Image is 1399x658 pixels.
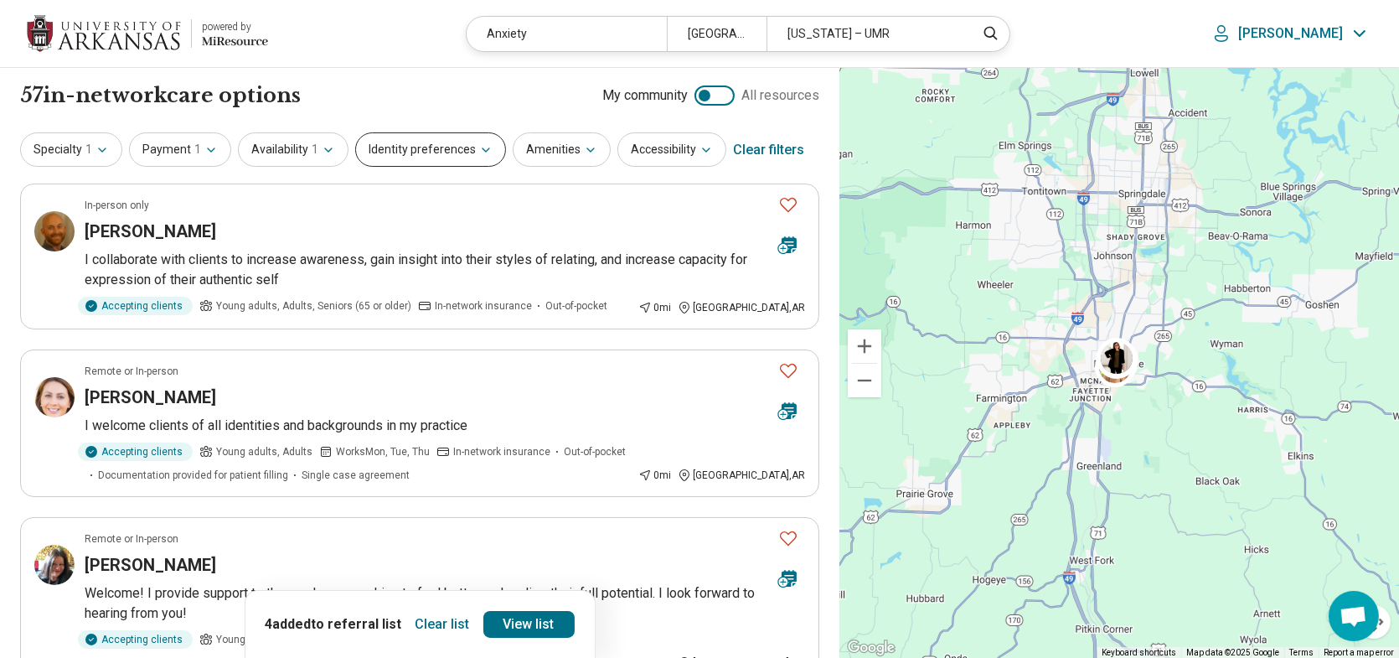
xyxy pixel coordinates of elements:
[85,386,216,409] h3: [PERSON_NAME]
[678,300,805,315] div: [GEOGRAPHIC_DATA] , AR
[848,329,881,363] button: Zoom in
[78,630,193,649] div: Accepting clients
[216,298,411,313] span: Young adults, Adults, Seniors (65 or older)
[733,130,804,170] div: Clear filters
[85,141,92,158] span: 1
[602,85,688,106] span: My community
[85,198,149,213] p: In-person only
[129,132,231,167] button: Payment1
[638,468,671,483] div: 0 mi
[98,468,288,483] span: Documentation provided for patient filling
[216,632,411,647] span: Young adults, Adults, Seniors (65 or older)
[216,444,312,459] span: Young adults, Adults
[85,364,178,379] p: Remote or In-person
[772,521,805,556] button: Favorite
[336,444,430,459] span: Works Mon, Tue, Thu
[772,188,805,222] button: Favorite
[78,443,193,461] div: Accepting clients
[1238,25,1343,42] p: [PERSON_NAME]
[617,132,726,167] button: Accessibility
[848,364,881,397] button: Zoom out
[27,13,181,54] img: University of Arkansas
[1289,648,1314,657] a: Terms (opens in new tab)
[513,132,611,167] button: Amenities
[1324,648,1394,657] a: Report a map error
[741,85,819,106] span: All resources
[638,300,671,315] div: 0 mi
[85,583,805,624] p: Welcome! I provide support to those who are working to feel better and realize their full potenti...
[467,17,666,51] div: Anxiety
[85,553,216,577] h3: [PERSON_NAME]
[545,298,607,313] span: Out-of-pocket
[85,250,805,290] p: I collaborate with clients to increase awareness, gain insight into their styles of relating, and...
[453,444,550,459] span: In-network insurance
[355,132,506,167] button: Identity preferences
[85,416,805,436] p: I welcome clients of all identities and backgrounds in my practice
[266,614,402,635] p: 4 added
[194,141,201,158] span: 1
[483,611,575,638] a: View list
[78,297,193,315] div: Accepting clients
[678,468,805,483] div: [GEOGRAPHIC_DATA] , AR
[767,17,966,51] div: [US_STATE] – UMR
[302,468,410,483] span: Single case agreement
[409,611,477,638] button: Clear list
[20,132,122,167] button: Specialty1
[20,81,301,110] h1: 57 in-network care options
[312,616,402,632] span: to referral list
[85,220,216,243] h3: [PERSON_NAME]
[1329,591,1379,641] a: Open chat
[312,141,318,158] span: 1
[238,132,348,167] button: Availability1
[85,531,178,547] p: Remote or In-person
[667,17,767,51] div: [GEOGRAPHIC_DATA], [GEOGRAPHIC_DATA]
[202,19,268,34] div: powered by
[564,444,626,459] span: Out-of-pocket
[772,354,805,388] button: Favorite
[1186,648,1279,657] span: Map data ©2025 Google
[27,13,268,54] a: University of Arkansaspowered by
[435,298,532,313] span: In-network insurance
